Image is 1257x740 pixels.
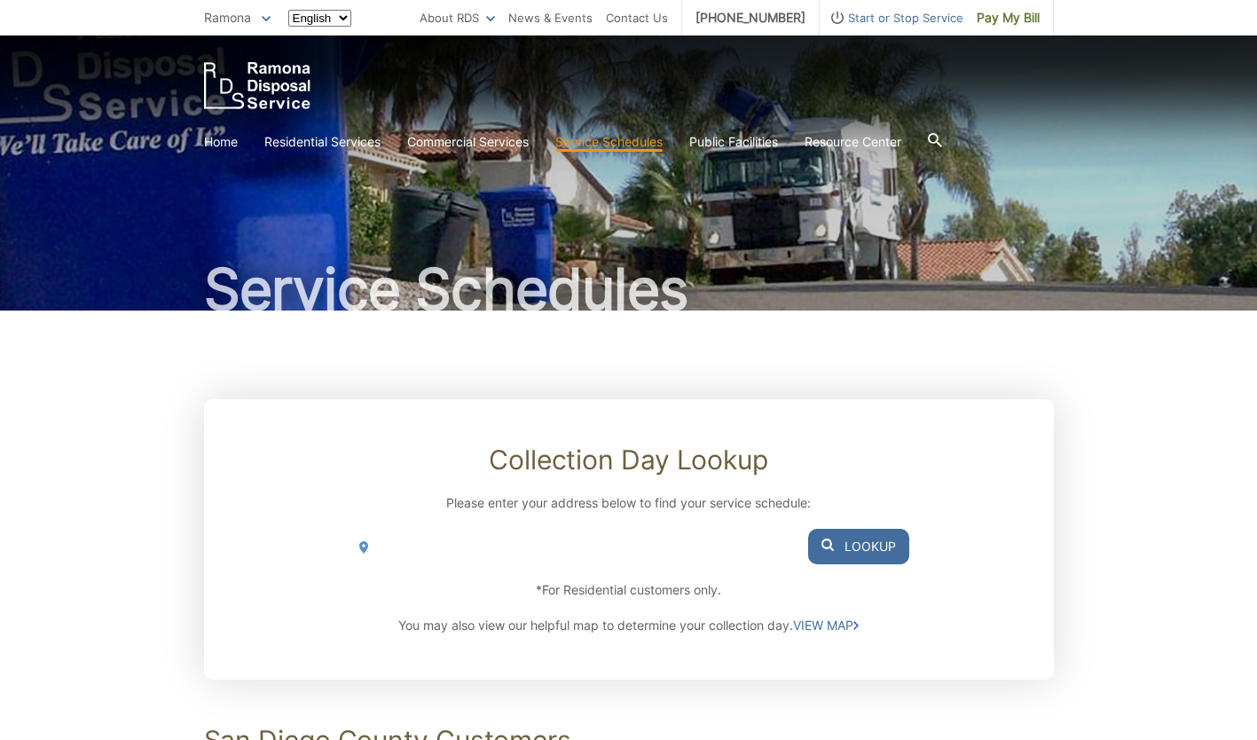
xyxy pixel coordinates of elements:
[977,8,1040,28] span: Pay My Bill
[555,132,663,152] a: Service Schedules
[348,616,908,635] p: You may also view our helpful map to determine your collection day.
[793,616,859,635] a: VIEW MAP
[264,132,381,152] a: Residential Services
[204,62,310,109] a: EDCD logo. Return to the homepage.
[508,8,593,28] a: News & Events
[204,261,1054,318] h1: Service Schedules
[204,132,238,152] a: Home
[288,10,351,27] select: Select a language
[805,132,901,152] a: Resource Center
[348,580,908,600] p: *For Residential customers only.
[204,10,251,25] span: Ramona
[808,529,909,564] button: Lookup
[407,132,529,152] a: Commercial Services
[420,8,495,28] a: About RDS
[606,8,668,28] a: Contact Us
[689,132,778,152] a: Public Facilities
[348,444,908,476] h2: Collection Day Lookup
[348,493,908,513] p: Please enter your address below to find your service schedule:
